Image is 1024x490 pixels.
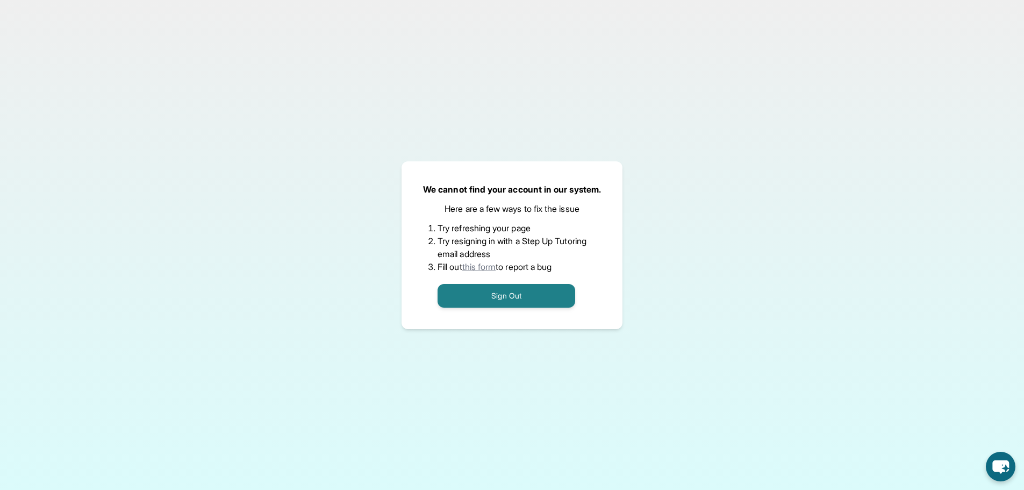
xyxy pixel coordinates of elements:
[438,284,575,308] button: Sign Out
[438,222,586,235] li: Try refreshing your page
[438,290,575,301] a: Sign Out
[423,183,601,196] p: We cannot find your account in our system.
[445,202,579,215] p: Here are a few ways to fix the issue
[438,235,586,260] li: Try resigning in with a Step Up Tutoring email address
[986,452,1015,481] button: chat-button
[462,261,496,272] a: this form
[438,260,586,273] li: Fill out to report a bug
